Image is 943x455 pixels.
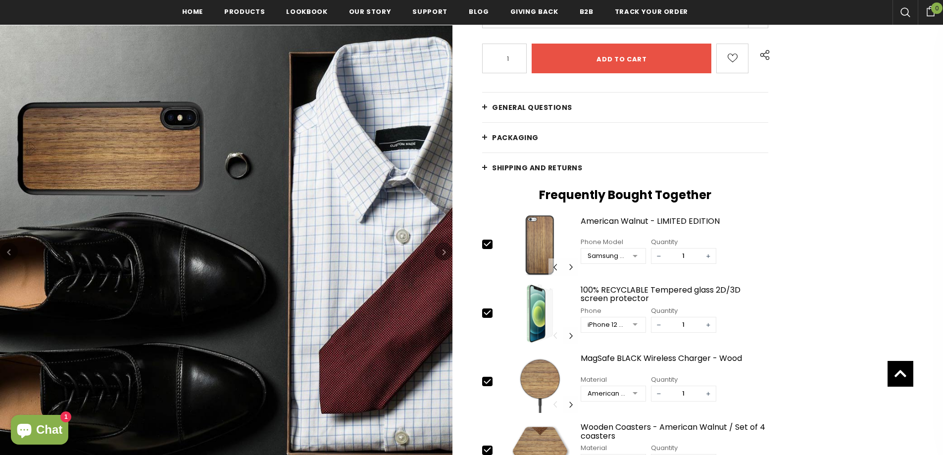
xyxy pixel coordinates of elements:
[482,123,768,152] a: PACKAGING
[502,283,578,345] img: 100% RECYCLABLE Tempered glass 2D/3D screen protector image 0
[651,237,716,247] div: Quantity
[588,320,626,330] div: iPhone 12 Pro Max
[588,389,626,399] div: American Walnut Wood
[651,306,716,316] div: Quantity
[469,7,489,16] span: Blog
[412,7,447,16] span: support
[349,7,392,16] span: Our Story
[581,423,769,440] a: Wooden Coasters - American Walnut / Set of 4 coasters
[701,249,716,263] span: +
[224,7,265,16] span: Products
[581,354,769,371] a: MagSafe BLACK Wireless Charger - Wood
[701,386,716,401] span: +
[581,286,769,303] a: 100% RECYCLABLE Tempered glass 2D/3D screen protector
[588,251,626,261] div: Samsung Galaxy S25 Plus
[581,237,646,247] div: Phone Model
[510,7,558,16] span: Giving back
[8,415,71,447] inbox-online-store-chat: Shopify online store chat
[615,7,688,16] span: Track your order
[701,317,716,332] span: +
[502,214,578,276] img: iPhone 5 American Walnut Wood Phone Case
[651,249,666,263] span: −
[581,306,646,316] div: Phone
[482,153,768,183] a: Shipping and returns
[581,217,769,234] a: American Walnut - LIMITED EDITION
[581,375,646,385] div: Material
[532,44,711,73] input: Add to cart
[492,163,582,173] span: Shipping and returns
[502,352,578,413] img: MagSafe BLACK Wireless Charger - Wood image 0
[286,7,327,16] span: Lookbook
[182,7,203,16] span: Home
[651,317,666,332] span: −
[492,102,572,112] span: General Questions
[651,443,716,453] div: Quantity
[482,93,768,122] a: General Questions
[651,386,666,401] span: −
[482,188,768,202] h2: Frequently Bought Together
[918,4,943,16] a: 0
[931,2,943,14] span: 0
[492,133,539,143] span: PACKAGING
[651,375,716,385] div: Quantity
[580,7,594,16] span: B2B
[581,443,646,453] div: Material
